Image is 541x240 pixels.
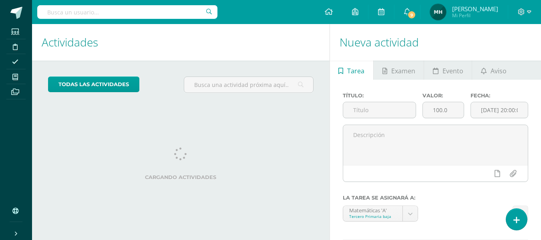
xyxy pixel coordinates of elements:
h1: Actividades [42,24,320,61]
input: Puntos máximos [423,102,464,118]
a: Examen [374,61,424,80]
span: Evento [442,61,463,81]
span: [PERSON_NAME] [452,5,498,13]
span: Tarea [347,61,364,81]
input: Título [343,102,416,118]
input: Busca una actividad próxima aquí... [184,77,313,93]
span: Examen [391,61,415,81]
a: Tarea [330,61,373,80]
div: Tercero Primaria baja [349,214,396,219]
h1: Nueva actividad [340,24,531,61]
label: Valor: [422,93,464,99]
label: Título: [343,93,416,99]
a: Aviso [472,61,515,80]
span: Mi Perfil [452,12,498,19]
input: Busca un usuario... [37,5,217,19]
span: 9 [407,10,416,19]
span: Aviso [491,61,507,81]
input: Fecha de entrega [471,102,528,118]
img: 94dfc861e02bea7daf88976d6ac6de75.png [430,4,446,20]
a: Matemáticas 'A'Tercero Primaria baja [343,206,418,221]
label: La tarea se asignará a: [343,195,528,201]
a: todas las Actividades [48,77,139,92]
label: Fecha: [471,93,528,99]
a: Evento [424,61,472,80]
label: Cargando actividades [48,174,314,180]
div: Matemáticas 'A' [349,206,396,214]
